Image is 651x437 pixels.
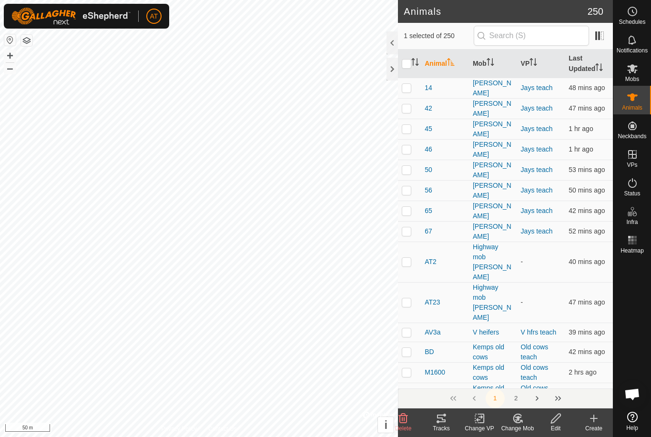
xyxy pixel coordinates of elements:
span: 29 Sep 2025 at 2:35 pm [569,207,605,214]
a: Help [613,408,651,435]
a: Old cows teach [521,364,549,381]
span: Help [626,425,638,431]
input: Search (S) [474,26,589,46]
span: Status [624,191,640,196]
div: Create [575,424,613,433]
img: Gallagher Logo [11,8,131,25]
a: Jays teach [521,186,553,194]
span: 29 Sep 2025 at 2:34 pm [569,348,605,356]
span: 45 [425,124,432,134]
span: M1617 [425,388,445,398]
div: V heifers [473,327,513,337]
span: BD [425,347,434,357]
span: 29 Sep 2025 at 2:37 pm [569,328,605,336]
span: 14 [425,83,432,93]
th: VP [517,50,565,78]
span: 42 [425,103,432,113]
span: 29 Sep 2025 at 2:24 pm [569,166,605,173]
a: Jays teach [521,207,553,214]
a: Old cows teach [521,343,549,361]
span: AV3a [425,327,440,337]
button: 2 [507,389,526,408]
div: [PERSON_NAME] [473,160,513,180]
button: i [378,417,394,433]
app-display-virtual-paddock-transition: - [521,258,523,265]
span: 29 Sep 2025 at 2:25 pm [569,227,605,235]
span: 1 selected of 250 [404,31,473,41]
span: Schedules [619,19,645,25]
button: 1 [486,389,505,408]
div: Change VP [460,424,498,433]
div: [PERSON_NAME] [473,201,513,221]
button: – [4,62,16,74]
div: Kemps old cows [473,383,513,403]
span: Neckbands [618,133,646,139]
th: Mob [469,50,517,78]
div: Change Mob [498,424,537,433]
a: Jays teach [521,166,553,173]
span: Delete [395,425,412,432]
span: i [384,418,387,431]
span: 29 Sep 2025 at 2:12 pm [569,125,593,132]
a: Privacy Policy [162,425,197,433]
span: M1600 [425,367,445,377]
div: [PERSON_NAME] [473,140,513,160]
p-sorticon: Activate to sort [447,60,455,67]
div: Edit [537,424,575,433]
div: Tracks [422,424,460,433]
span: 67 [425,226,432,236]
a: Jays teach [521,84,553,91]
span: 29 Sep 2025 at 2:27 pm [569,186,605,194]
span: Mobs [625,76,639,82]
div: Highway mob [PERSON_NAME] [473,283,513,323]
span: VPs [627,162,637,168]
span: 29 Sep 2025 at 2:30 pm [569,298,605,306]
div: Open chat [618,380,647,408]
div: [PERSON_NAME] [473,181,513,201]
button: Reset Map [4,34,16,46]
div: [PERSON_NAME] [473,78,513,98]
span: 29 Sep 2025 at 2:37 pm [569,258,605,265]
th: Last Updated [565,50,613,78]
a: Jays teach [521,104,553,112]
a: Jays teach [521,227,553,235]
button: Map Layers [21,35,32,46]
span: 29 Sep 2025 at 2:29 pm [569,84,605,91]
p-sorticon: Activate to sort [529,60,537,67]
h2: Animals [404,6,587,17]
a: V hfrs teach [521,328,557,336]
span: 250 [588,4,603,19]
p-sorticon: Activate to sort [595,65,603,72]
a: Contact Us [208,425,236,433]
app-display-virtual-paddock-transition: - [521,298,523,306]
span: AT [150,11,158,21]
span: 65 [425,206,432,216]
p-sorticon: Activate to sort [411,60,419,67]
th: Animal [421,50,469,78]
a: Jays teach [521,145,553,153]
span: AT23 [425,297,440,307]
button: + [4,50,16,61]
span: 29 Sep 2025 at 1:04 pm [569,368,596,376]
button: Last Page [549,389,568,408]
div: [PERSON_NAME] [473,99,513,119]
span: 50 [425,165,432,175]
span: Heatmap [620,248,644,254]
span: 29 Sep 2025 at 2:09 pm [569,145,593,153]
span: Animals [622,105,642,111]
a: Old cows teach [521,384,549,402]
div: Kemps old cows [473,363,513,383]
div: Highway mob [PERSON_NAME] [473,242,513,282]
span: Notifications [617,48,648,53]
span: 29 Sep 2025 at 2:29 pm [569,104,605,112]
span: Infra [626,219,638,225]
div: Kemps old cows [473,342,513,362]
button: Next Page [528,389,547,408]
div: [PERSON_NAME] [473,119,513,139]
span: 46 [425,144,432,154]
a: Jays teach [521,125,553,132]
p-sorticon: Activate to sort [487,60,494,67]
span: 56 [425,185,432,195]
span: AT2 [425,257,437,267]
div: [PERSON_NAME] [473,222,513,242]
